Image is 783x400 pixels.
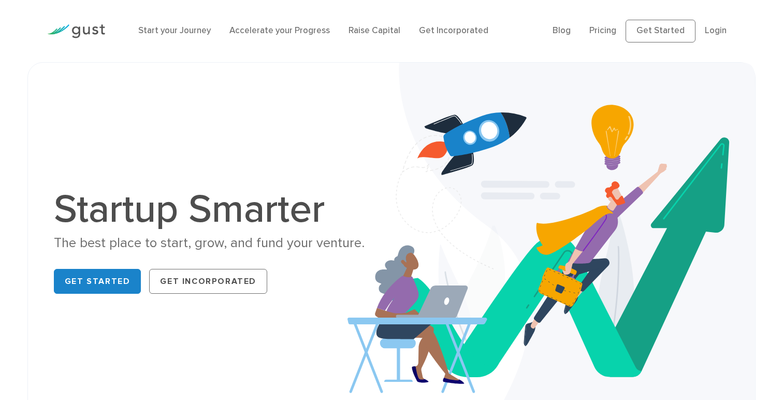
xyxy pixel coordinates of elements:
div: The best place to start, grow, and fund your venture. [54,234,384,252]
a: Blog [553,25,571,36]
a: Start your Journey [138,25,211,36]
a: Accelerate your Progress [229,25,330,36]
a: Get Started [54,269,141,294]
h1: Startup Smarter [54,190,384,229]
a: Get Incorporated [149,269,267,294]
img: Gust Logo [47,24,105,38]
a: Raise Capital [349,25,400,36]
a: Get Incorporated [419,25,488,36]
a: Get Started [626,20,695,42]
a: Pricing [589,25,616,36]
a: Login [705,25,727,36]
